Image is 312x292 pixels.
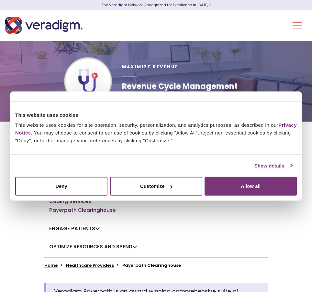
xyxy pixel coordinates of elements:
span: Maximize Revenue [122,64,178,70]
a: Home [44,262,58,268]
a: Payerpath Clearinghouse [49,207,116,213]
a: Show details [254,162,292,169]
a: Coding Services [49,198,91,205]
a: The Veradigm Network: Recognized for Excellence in [DATE]Learn More [102,2,211,7]
div: This website uses cookies [15,111,297,119]
img: Veradigm logo [5,15,83,36]
span: Learn More [208,2,211,7]
button: Deny [15,177,107,196]
h1: Revenue Cycle Management Software [122,82,268,101]
a: Optimize Resources and Spend [49,243,137,250]
a: Privacy Notice [15,122,297,135]
a: Healthcare Providers [66,262,114,268]
button: Customize [110,177,202,196]
button: Allow all [205,177,297,196]
button: Toggle Navigation Menu [293,17,302,34]
a: Engage Patients [49,225,100,232]
div: This website uses cookies for site operation, security, personalization, and analytics purposes, ... [15,121,297,145]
